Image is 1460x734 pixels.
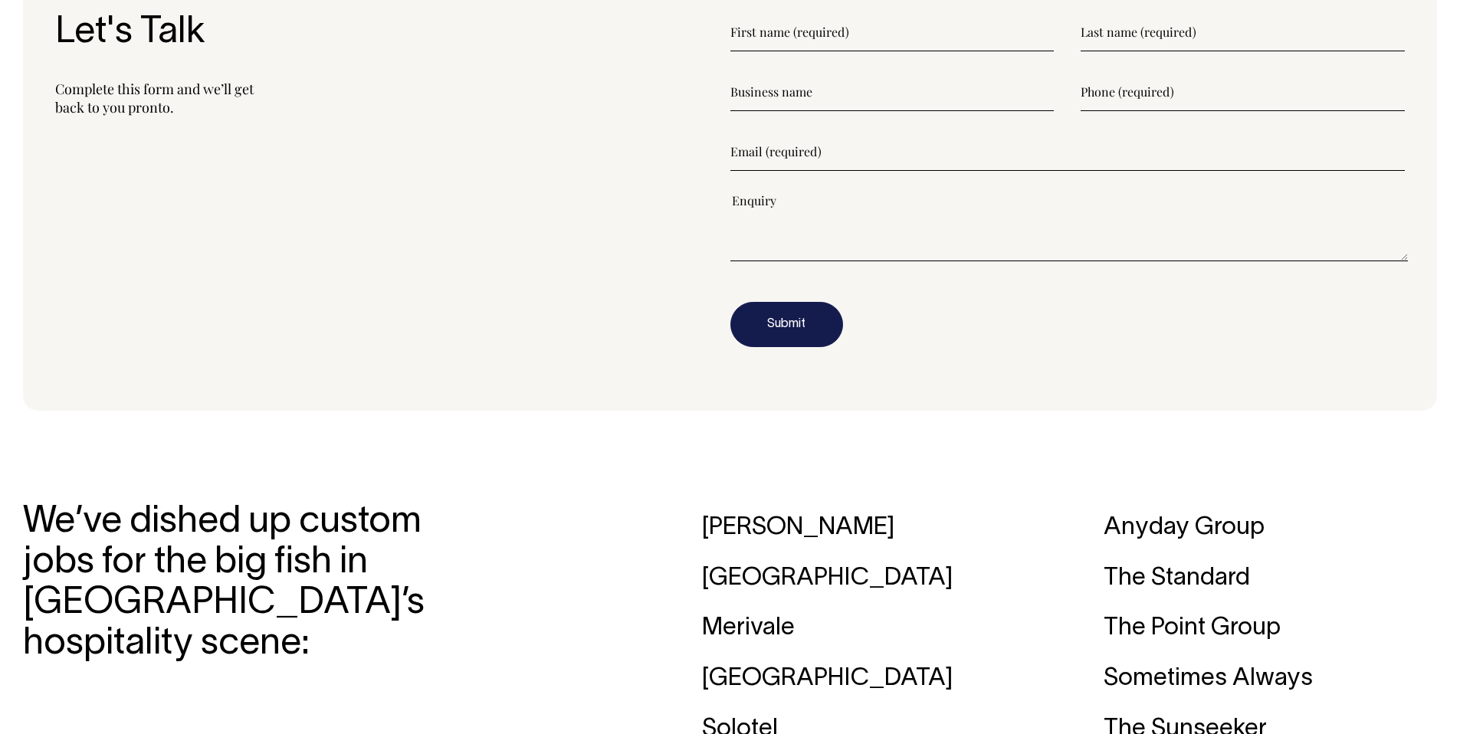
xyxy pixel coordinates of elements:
[730,13,1055,51] input: First name (required)
[23,503,425,664] h3: We’ve dished up custom jobs for the big fish in [GEOGRAPHIC_DATA]’s hospitality scene:
[55,80,730,116] p: Complete this form and we’ll get back to you pronto.
[702,654,1035,704] div: [GEOGRAPHIC_DATA]
[702,553,1035,604] div: [GEOGRAPHIC_DATA]
[55,13,730,54] h3: Let's Talk
[1081,13,1405,51] input: Last name (required)
[1081,73,1405,111] input: Phone (required)
[702,603,1035,654] div: Merivale
[730,73,1055,111] input: Business name
[702,503,1035,553] div: [PERSON_NAME]
[1104,503,1437,553] div: Anyday Group
[730,133,1406,171] input: Email (required)
[1104,603,1437,654] div: The Point Group
[730,302,843,348] button: Submit
[1104,654,1437,704] div: Sometimes Always
[1104,553,1437,604] div: The Standard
